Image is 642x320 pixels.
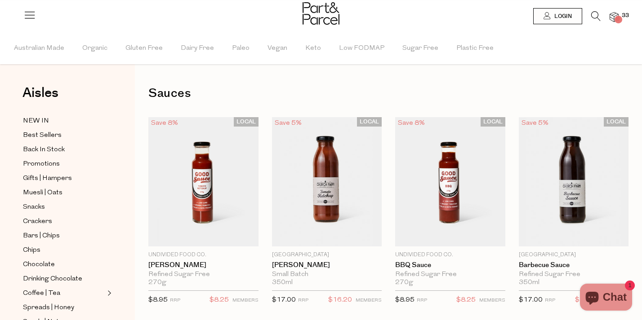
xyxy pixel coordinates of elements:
[125,33,163,64] span: Gluten Free
[23,159,60,170] span: Promotions
[23,216,52,227] span: Crackers
[267,33,287,64] span: Vegan
[23,188,62,198] span: Muesli | Oats
[23,173,105,184] a: Gifts | Hampers
[148,117,181,129] div: Save 8%
[234,117,259,127] span: LOCAL
[620,12,631,20] span: 33
[479,298,505,303] small: MEMBERS
[395,261,505,269] a: BBQ Sauce
[305,33,321,64] span: Keto
[552,13,572,20] span: Login
[148,271,259,279] div: Refined Sugar Free
[14,33,64,64] span: Australian Made
[23,158,105,170] a: Promotions
[402,33,438,64] span: Sugar Free
[395,271,505,279] div: Refined Sugar Free
[22,86,58,109] a: Aisles
[456,294,476,306] span: $8.25
[148,279,166,287] span: 270g
[23,259,55,270] span: Chocolate
[23,202,45,213] span: Snacks
[23,130,105,141] a: Best Sellers
[105,288,111,298] button: Expand/Collapse Coffee | Tea
[519,279,539,287] span: 350ml
[533,8,582,24] a: Login
[148,261,259,269] a: [PERSON_NAME]
[417,298,427,303] small: RRP
[545,298,555,303] small: RRP
[148,117,259,247] img: Tomato Ketchup
[356,298,382,303] small: MEMBERS
[170,298,180,303] small: RRP
[23,273,105,285] a: Drinking Chocolate
[395,297,415,303] span: $8.95
[23,173,72,184] span: Gifts | Hampers
[23,245,40,256] span: Chips
[272,251,382,259] p: [GEOGRAPHIC_DATA]
[519,297,543,303] span: $17.00
[210,294,229,306] span: $8.25
[519,271,629,279] div: Refined Sugar Free
[456,33,494,64] span: Plastic Free
[23,259,105,270] a: Chocolate
[23,187,105,198] a: Muesli | Oats
[23,288,60,299] span: Coffee | Tea
[23,115,105,127] a: NEW IN
[303,2,339,25] img: Part&Parcel
[232,33,250,64] span: Paleo
[23,302,74,313] span: Spreads | Honey
[395,117,505,247] img: BBQ Sauce
[395,117,428,129] div: Save 8%
[23,274,82,285] span: Drinking Chocolate
[610,12,619,22] a: 33
[339,33,384,64] span: Low FODMAP
[298,298,308,303] small: RRP
[23,231,60,241] span: Bars | Chips
[272,297,296,303] span: $17.00
[519,117,629,247] img: Barbecue Sauce
[481,117,505,127] span: LOCAL
[23,288,105,299] a: Coffee | Tea
[519,261,629,269] a: Barbecue Sauce
[148,251,259,259] p: Undivided Food Co.
[577,284,635,313] inbox-online-store-chat: Shopify online store chat
[23,202,105,213] a: Snacks
[23,116,49,127] span: NEW IN
[23,144,105,155] a: Back In Stock
[232,298,259,303] small: MEMBERS
[181,33,214,64] span: Dairy Free
[148,83,629,104] h1: Sauces
[272,279,293,287] span: 350ml
[23,130,62,141] span: Best Sellers
[23,302,105,313] a: Spreads | Honey
[575,294,599,306] span: $16.20
[395,251,505,259] p: Undivided Food Co.
[519,251,629,259] p: [GEOGRAPHIC_DATA]
[519,117,551,129] div: Save 5%
[23,230,105,241] a: Bars | Chips
[148,297,168,303] span: $8.95
[604,117,629,127] span: LOCAL
[82,33,107,64] span: Organic
[272,271,382,279] div: Small Batch
[23,245,105,256] a: Chips
[22,83,58,103] span: Aisles
[328,294,352,306] span: $16.20
[272,117,304,129] div: Save 5%
[357,117,382,127] span: LOCAL
[395,279,413,287] span: 270g
[23,145,65,155] span: Back In Stock
[272,117,382,247] img: Tomato Ketchup
[272,261,382,269] a: [PERSON_NAME]
[23,216,105,227] a: Crackers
